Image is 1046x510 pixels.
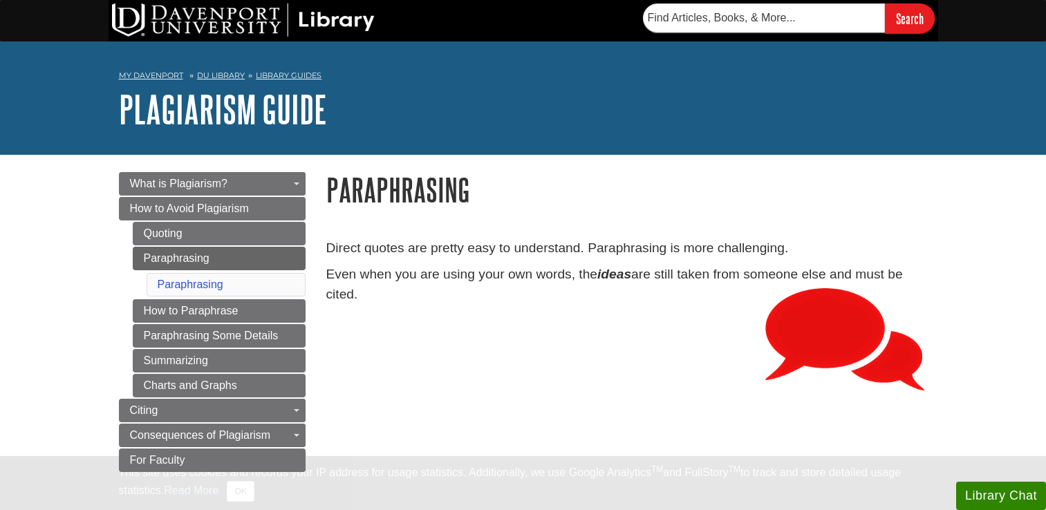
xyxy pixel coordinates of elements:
[130,429,271,441] span: Consequences of Plagiarism
[885,3,935,33] input: Search
[651,464,663,474] sup: TM
[197,70,245,80] a: DU Library
[112,3,375,37] img: DU Library
[119,70,183,82] a: My Davenport
[119,172,306,196] a: What is Plagiarism?
[256,70,321,80] a: Library Guides
[119,88,327,131] a: Plagiarism Guide
[119,424,306,447] a: Consequences of Plagiarism
[130,404,158,416] span: Citing
[643,3,885,32] input: Find Articles, Books, & More...
[119,399,306,422] a: Citing
[119,197,306,220] a: How to Avoid Plagiarism
[119,464,928,502] div: This site uses cookies and records your IP address for usage statistics. Additionally, we use Goo...
[326,238,928,258] p: Direct quotes are pretty easy to understand. Paraphrasing is more challenging.
[133,324,306,348] a: Paraphrasing Some Details
[119,448,306,472] a: For Faculty
[956,482,1046,510] button: Library Chat
[326,265,928,305] p: Even when you are using your own words, the are still taken from someone else and must be cited.
[133,349,306,372] a: Summarizing
[326,172,928,207] h1: Paraphrasing
[130,454,185,466] span: For Faculty
[130,202,249,214] span: How to Avoid Plagiarism
[133,222,306,245] a: Quoting
[133,247,306,270] a: Paraphrasing
[133,374,306,397] a: Charts and Graphs
[597,267,631,281] em: ideas
[119,172,306,472] div: Guide Page Menu
[119,66,928,88] nav: breadcrumb
[130,178,227,189] span: What is Plagiarism?
[729,464,740,474] sup: TM
[158,278,223,290] a: Paraphrasing
[133,299,306,323] a: How to Paraphrase
[643,3,935,33] form: Searches DU Library's articles, books, and more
